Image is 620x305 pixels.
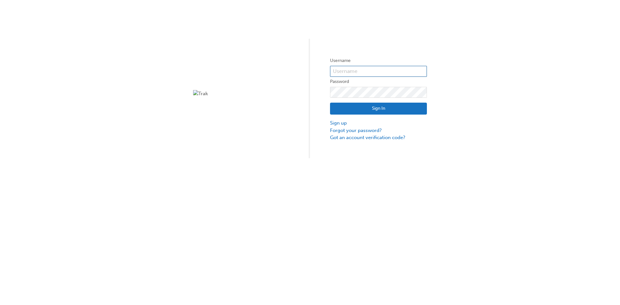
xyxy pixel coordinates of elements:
a: Got an account verification code? [330,134,427,141]
a: Sign up [330,119,427,127]
button: Sign In [330,103,427,115]
img: Trak [193,90,290,97]
label: Password [330,78,427,86]
a: Forgot your password? [330,127,427,134]
label: Username [330,57,427,65]
input: Username [330,66,427,77]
